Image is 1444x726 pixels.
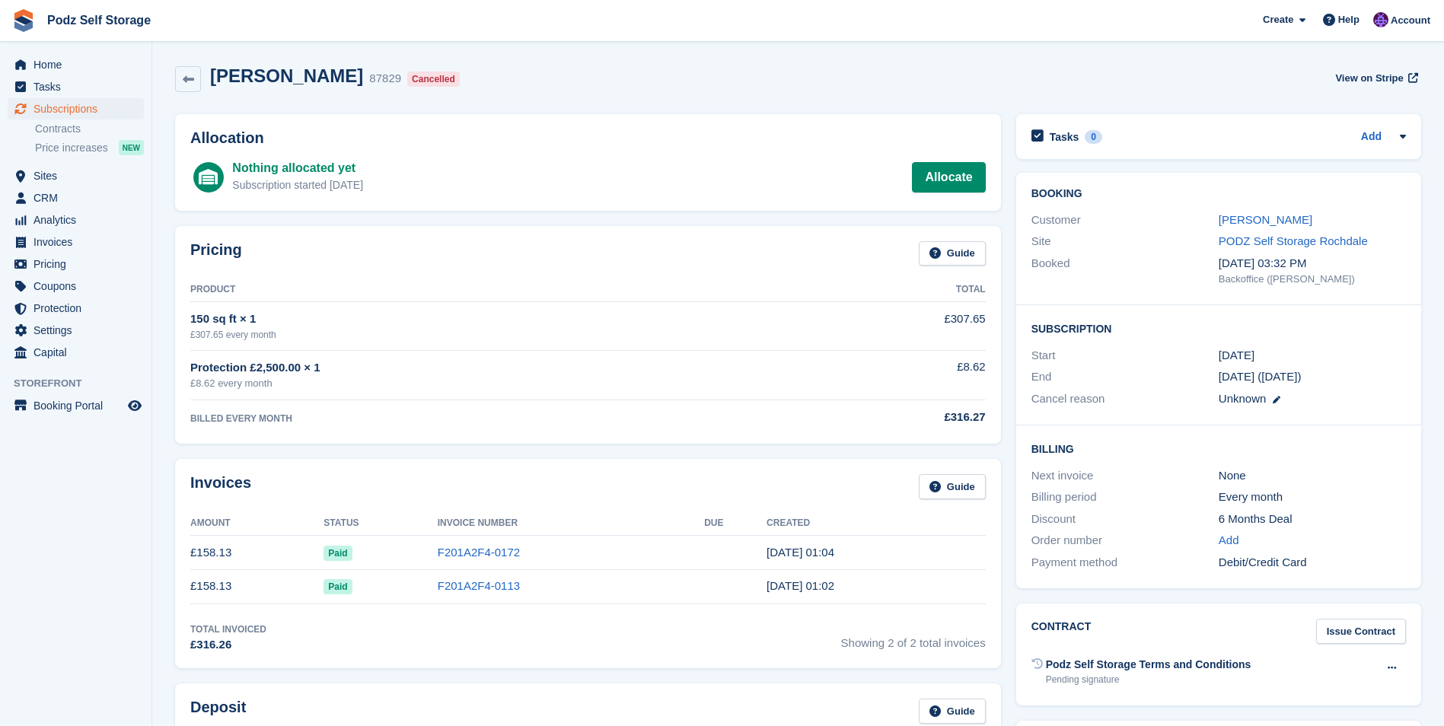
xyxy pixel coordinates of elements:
a: menu [8,395,144,416]
span: Capital [33,342,125,363]
div: Cancelled [407,72,460,87]
th: Amount [190,511,324,536]
div: £8.62 every month [190,376,794,391]
a: menu [8,253,144,275]
th: Product [190,278,794,302]
div: Next invoice [1031,467,1219,485]
a: Allocate [912,162,985,193]
div: None [1219,467,1406,485]
div: [DATE] 03:32 PM [1219,255,1406,272]
a: menu [8,165,144,186]
div: Discount [1031,511,1219,528]
a: menu [8,231,144,253]
h2: Allocation [190,129,986,147]
time: 2025-06-01 00:00:00 UTC [1219,347,1254,365]
h2: Invoices [190,474,251,499]
div: £316.27 [794,409,986,426]
h2: Contract [1031,619,1092,644]
div: 6 Months Deal [1219,511,1406,528]
img: Jawed Chowdhary [1373,12,1388,27]
a: PODZ Self Storage Rochdale [1219,234,1368,247]
span: Unknown [1219,392,1267,405]
a: [PERSON_NAME] [1219,213,1312,226]
a: View on Stripe [1329,65,1421,91]
div: Debit/Credit Card [1219,554,1406,572]
time: 2025-07-01 00:04:11 UTC [767,546,834,559]
span: Price increases [35,141,108,155]
div: Backoffice ([PERSON_NAME]) [1219,272,1406,287]
img: stora-icon-8386f47178a22dfd0bd8f6a31ec36ba5ce8667c1dd55bd0f319d3a0aa187defe.svg [12,9,35,32]
a: Preview store [126,396,144,415]
div: BILLED EVERY MONTH [190,412,794,425]
span: View on Stripe [1335,71,1403,86]
div: Billing period [1031,489,1219,506]
span: Tasks [33,76,125,97]
td: £307.65 [794,302,986,350]
th: Created [767,511,986,536]
th: Total [794,278,986,302]
span: Pricing [33,253,125,275]
span: CRM [33,187,125,209]
span: Protection [33,298,125,319]
a: menu [8,187,144,209]
a: Guide [919,241,986,266]
a: Contracts [35,122,144,136]
h2: Billing [1031,441,1406,456]
div: Podz Self Storage Terms and Conditions [1046,657,1251,673]
span: Paid [324,579,352,594]
time: 2025-06-01 00:02:51 UTC [767,579,834,592]
div: Start [1031,347,1219,365]
span: Home [33,54,125,75]
th: Status [324,511,437,536]
h2: Booking [1031,188,1406,200]
div: Pending signature [1046,673,1251,686]
a: F201A2F4-0172 [438,546,520,559]
a: menu [8,76,144,97]
h2: Pricing [190,241,242,266]
a: Guide [919,699,986,724]
div: Total Invoiced [190,623,266,636]
a: menu [8,209,144,231]
div: Cancel reason [1031,390,1219,408]
span: Analytics [33,209,125,231]
span: Settings [33,320,125,341]
td: £158.13 [190,569,324,603]
div: End [1031,368,1219,386]
span: Account [1391,13,1430,28]
span: Coupons [33,275,125,297]
a: menu [8,342,144,363]
div: £307.65 every month [190,328,794,342]
div: Order number [1031,532,1219,549]
th: Invoice Number [438,511,704,536]
a: Podz Self Storage [41,8,157,33]
h2: [PERSON_NAME] [210,65,363,86]
div: 150 sq ft × 1 [190,310,794,328]
h2: Subscription [1031,320,1406,336]
a: menu [8,98,144,119]
span: Paid [324,546,352,561]
span: Invoices [33,231,125,253]
a: menu [8,320,144,341]
span: Booking Portal [33,395,125,416]
span: Help [1338,12,1360,27]
a: Price increases NEW [35,139,144,156]
span: [DATE] ([DATE]) [1219,370,1302,383]
span: Storefront [14,376,151,391]
a: Add [1361,129,1382,146]
div: Payment method [1031,554,1219,572]
span: Create [1263,12,1293,27]
a: Guide [919,474,986,499]
div: 87829 [369,70,401,88]
div: Booked [1031,255,1219,287]
div: Subscription started [DATE] [232,177,363,193]
a: menu [8,275,144,297]
td: £8.62 [794,350,986,400]
div: £316.26 [190,636,266,654]
div: Site [1031,233,1219,250]
a: menu [8,54,144,75]
div: Protection £2,500.00 × 1 [190,359,794,377]
a: Issue Contract [1316,619,1406,644]
a: Add [1219,532,1239,549]
h2: Deposit [190,699,246,724]
div: 0 [1085,130,1102,144]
